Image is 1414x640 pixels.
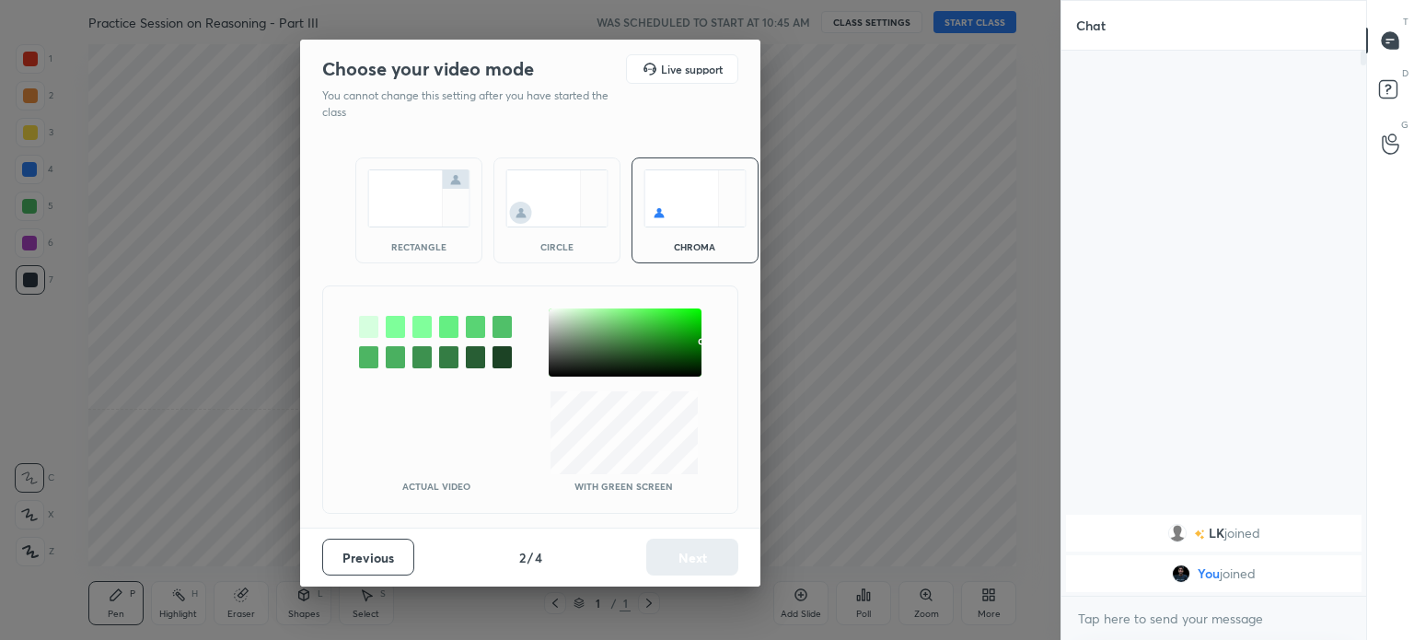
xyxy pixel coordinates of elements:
p: D [1402,66,1408,80]
img: chromaScreenIcon.c19ab0a0.svg [643,169,747,227]
h5: Live support [661,64,723,75]
p: With green screen [574,482,673,491]
span: You [1198,566,1220,581]
img: normalScreenIcon.ae25ed63.svg [367,169,470,227]
img: circleScreenIcon.acc0effb.svg [505,169,608,227]
img: default.png [1168,524,1187,542]
p: Actual Video [402,482,470,491]
span: LK [1209,526,1224,541]
div: circle [520,242,594,251]
span: joined [1224,526,1260,541]
h4: 4 [535,548,542,567]
div: chroma [658,242,732,251]
h4: / [527,548,533,567]
p: G [1401,118,1408,132]
h4: 2 [519,548,526,567]
p: Chat [1061,1,1120,50]
img: no-rating-badge.077c3623.svg [1194,529,1205,540]
span: joined [1220,566,1256,581]
h2: Choose your video mode [322,57,534,81]
div: grid [1061,511,1366,596]
p: You cannot change this setting after you have started the class [322,87,620,121]
div: rectangle [382,242,456,251]
img: a66458c536b8458bbb59fb65c32c454b.jpg [1172,564,1190,583]
p: T [1403,15,1408,29]
button: Previous [322,539,414,576]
